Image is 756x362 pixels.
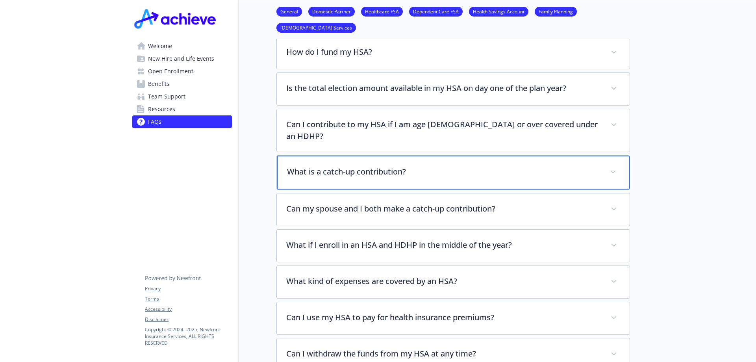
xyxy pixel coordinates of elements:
span: Open Enrollment [148,65,193,78]
span: New Hire and Life Events [148,52,214,65]
div: Can I use my HSA to pay for health insurance premiums? [277,302,630,334]
div: Can I contribute to my HSA if I am age [DEMOGRAPHIC_DATA] or over covered under an HDHP? [277,109,630,152]
a: Team Support [132,90,232,103]
div: What kind of expenses are covered by an HSA? [277,266,630,298]
div: How do I fund my HSA? [277,37,630,69]
p: Can I contribute to my HSA if I am age [DEMOGRAPHIC_DATA] or over covered under an HDHP? [286,119,601,142]
p: Can my spouse and I both make a catch-up contribution? [286,203,601,215]
div: What if I enroll in an HSA and HDHP in the middle of the year? [277,230,630,262]
a: Disclaimer [145,316,232,323]
span: Welcome [148,40,172,52]
p: Can I withdraw the funds from my HSA at any time? [286,348,601,360]
a: Family Planning [535,7,577,15]
a: [DEMOGRAPHIC_DATA] Services [276,24,356,31]
a: New Hire and Life Events [132,52,232,65]
a: Dependent Care FSA [409,7,463,15]
p: Is the total election amount available in my HSA on day one of the plan year? [286,82,601,94]
p: What if I enroll in an HSA and HDHP in the middle of the year? [286,239,601,251]
a: Privacy [145,285,232,292]
p: How do I fund my HSA? [286,46,601,58]
p: What is a catch-up contribution? [287,166,600,178]
a: Healthcare FSA [361,7,403,15]
a: Welcome [132,40,232,52]
span: Benefits [148,78,169,90]
span: Team Support [148,90,185,103]
span: Resources [148,103,175,115]
a: Benefits [132,78,232,90]
div: Is the total election amount available in my HSA on day one of the plan year? [277,73,630,105]
a: Resources [132,103,232,115]
a: Health Savings Account [469,7,528,15]
p: Copyright © 2024 - 2025 , Newfront Insurance Services, ALL RIGHTS RESERVED [145,326,232,346]
span: FAQs [148,115,161,128]
div: What is a catch-up contribution? [277,156,630,189]
a: Terms [145,295,232,303]
a: FAQs [132,115,232,128]
a: Accessibility [145,306,232,313]
a: General [276,7,302,15]
a: Open Enrollment [132,65,232,78]
div: Can my spouse and I both make a catch-up contribution? [277,193,630,226]
a: Domestic Partner [308,7,355,15]
p: What kind of expenses are covered by an HSA? [286,275,601,287]
p: Can I use my HSA to pay for health insurance premiums? [286,312,601,323]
